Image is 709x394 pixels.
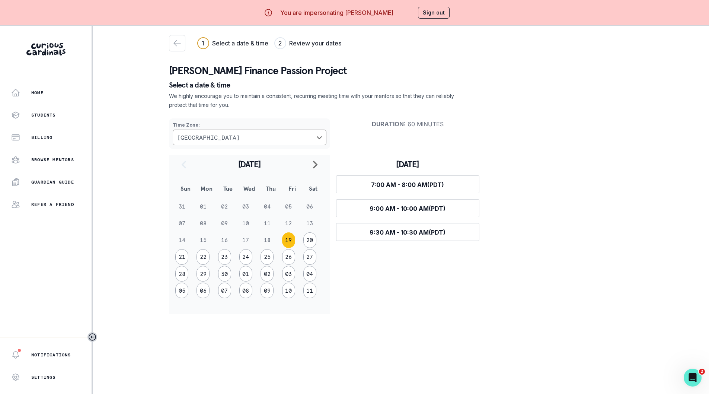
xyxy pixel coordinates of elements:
p: Browse Mentors [31,157,74,163]
div: 2 [278,39,282,48]
th: Mon [196,179,217,198]
p: Guardian Guide [31,179,74,185]
iframe: Intercom live chat [684,369,702,387]
p: We highly encourage you to maintain a consistent, recurring meeting time with your mentors so tha... [169,92,455,109]
span: 9:00 AM - 10:00 AM (PDT) [370,205,445,212]
button: 24 [239,249,252,265]
th: Sat [303,179,324,198]
button: 26 [282,249,295,265]
p: [PERSON_NAME] Finance Passion Project [169,63,633,78]
p: Settings [31,374,56,380]
button: 21 [175,249,188,265]
button: 27 [303,249,316,265]
button: 9:00 AM - 10:00 AM(PDT) [336,199,479,217]
button: Sign out [418,7,450,19]
button: 22 [197,249,210,265]
p: Billing [31,134,52,140]
p: Notifications [31,352,71,358]
button: 29 [197,266,210,282]
button: Toggle sidebar [87,332,97,342]
button: 01 [239,266,252,282]
button: 19 [282,232,295,248]
p: 60 minutes [336,120,479,128]
th: Tue [217,179,239,198]
p: Refer a friend [31,201,74,207]
button: Choose a timezone [173,130,326,145]
button: 09 [261,283,274,298]
strong: Duration : [372,120,406,128]
button: 10 [282,283,295,298]
button: 08 [239,283,252,298]
h3: [DATE] [336,159,479,169]
th: Thu [260,179,281,198]
button: 02 [261,266,274,282]
th: Fri [281,179,303,198]
button: 07 [218,283,231,298]
button: 06 [197,283,210,298]
button: 05 [175,283,188,298]
span: 9:30 AM - 10:30 AM (PDT) [370,229,445,236]
h2: [DATE] [193,159,306,169]
button: 20 [303,232,316,248]
span: 7:00 AM - 8:00 AM (PDT) [371,181,444,188]
p: Home [31,90,44,96]
h3: Review your dates [289,39,341,48]
p: Select a date & time [169,81,633,89]
button: 9:30 AM - 10:30 AM(PDT) [336,223,479,241]
button: 03 [282,266,295,282]
th: Sun [175,179,196,198]
th: Wed [239,179,260,198]
strong: Time Zone : [173,122,200,128]
p: You are impersonating [PERSON_NAME] [280,8,393,17]
span: 2 [699,369,705,375]
p: Students [31,112,56,118]
button: 11 [303,283,316,298]
button: 28 [175,266,188,282]
button: 04 [303,266,316,282]
button: 23 [218,249,231,265]
div: 1 [202,39,204,48]
h3: Select a date & time [212,39,268,48]
button: 25 [261,249,274,265]
button: 30 [218,266,231,282]
button: navigate to next month [306,155,324,174]
button: 7:00 AM - 8:00 AM(PDT) [336,175,479,193]
div: Progress [197,37,341,49]
img: Curious Cardinals Logo [26,43,66,55]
